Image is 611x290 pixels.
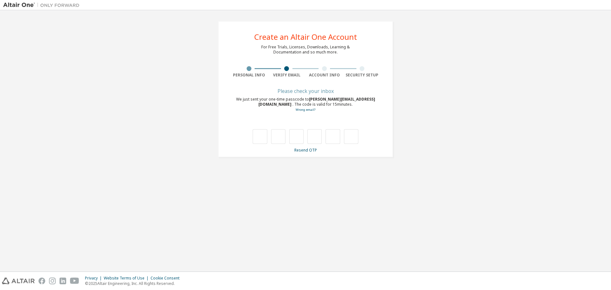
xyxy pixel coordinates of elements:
div: Account Info [305,73,343,78]
p: © 2025 Altair Engineering, Inc. All Rights Reserved. [85,281,183,286]
img: linkedin.svg [60,278,66,284]
div: Cookie Consent [151,276,183,281]
img: facebook.svg [39,278,45,284]
div: Security Setup [343,73,381,78]
img: Altair One [3,2,83,8]
div: For Free Trials, Licenses, Downloads, Learning & Documentation and so much more. [261,45,350,55]
a: Go back to the registration form [296,108,315,112]
div: Privacy [85,276,104,281]
img: altair_logo.svg [2,278,35,284]
div: Create an Altair One Account [254,33,357,41]
div: We just sent your one-time passcode to . The code is valid for 15 minutes. [230,97,381,112]
div: Website Terms of Use [104,276,151,281]
div: Personal Info [230,73,268,78]
a: Resend OTP [294,147,317,153]
img: instagram.svg [49,278,56,284]
div: Please check your inbox [230,89,381,93]
img: youtube.svg [70,278,79,284]
span: [PERSON_NAME][EMAIL_ADDRESS][DOMAIN_NAME] [258,96,375,107]
div: Verify Email [268,73,306,78]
